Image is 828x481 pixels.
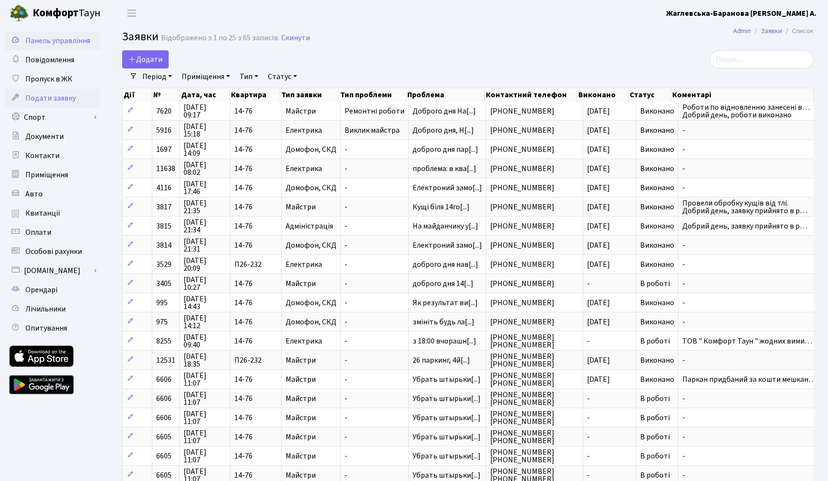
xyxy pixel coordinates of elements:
a: Повідомлення [5,50,101,69]
span: 4116 [156,183,172,193]
span: - [587,451,590,461]
span: [DATE] [587,202,610,212]
span: 14-76 [234,452,277,460]
span: Майстри [286,280,336,287]
a: Період [138,69,176,85]
span: Орендарі [25,285,57,295]
span: Майстри [286,107,336,115]
span: - [682,452,816,460]
span: - [345,452,404,460]
span: 14-76 [234,146,277,153]
span: [DATE] 21:35 [184,199,226,215]
span: В роботі [640,412,670,423]
a: Тип [236,69,262,85]
span: Паркан придбаний за кошти мешкан… [682,376,816,383]
span: Майстри [286,376,336,383]
span: Заявки [122,28,159,45]
span: Доброго дня, Н[...] [413,125,474,136]
span: [DATE] 17:46 [184,180,226,195]
span: Виконано [640,144,674,155]
span: 14-76 [234,318,277,326]
span: - [682,395,816,402]
b: Комфорт [33,5,79,21]
div: Відображено з 1 по 25 з 65 записів. [161,34,279,43]
span: - [682,414,816,422]
span: 975 [156,317,168,327]
span: - [345,356,404,364]
span: Майстри [286,471,336,479]
span: [DATE] [587,125,610,136]
th: Контактний телефон [485,88,577,102]
span: Особові рахунки [25,246,82,257]
span: [PHONE_NUMBER] [PHONE_NUMBER] [490,333,579,349]
span: - [682,184,816,192]
span: 6606 [156,393,172,404]
span: - [345,471,404,479]
span: - [682,126,816,134]
span: Домофон, СКД [286,318,336,326]
span: 14-76 [234,203,277,211]
span: Провели обробку кущів від тлі. Добрий день, заявку прийнято в р… [682,199,816,215]
span: Електрика [286,261,336,268]
span: - [682,146,816,153]
span: 3815 [156,221,172,231]
span: змініть будь ла[...] [413,317,474,327]
span: [PHONE_NUMBER] [490,184,579,192]
a: Додати [122,50,169,69]
button: Переключити навігацію [120,5,144,21]
a: Спорт [5,108,101,127]
span: 3817 [156,202,172,212]
span: 8255 [156,336,172,346]
span: 14-76 [234,395,277,402]
span: Електроний замо[...] [413,183,482,193]
a: Приміщення [5,165,101,184]
a: Заявки [761,26,782,36]
span: Адміністрація [286,222,336,230]
a: Контакти [5,146,101,165]
input: Пошук... [710,50,814,69]
span: - [345,165,404,172]
span: - [587,470,590,481]
span: 5916 [156,125,172,136]
span: Домофон, СКД [286,146,336,153]
span: Виконано [640,298,674,308]
span: - [345,337,404,345]
span: - [682,280,816,287]
span: - [345,203,404,211]
th: Проблема [406,88,485,102]
span: Ремонтні роботи [345,107,404,115]
a: Пропуск в ЖК [5,69,101,89]
span: 6606 [156,412,172,423]
span: [DATE] 14:12 [184,314,226,330]
span: [PHONE_NUMBER] [PHONE_NUMBER] [490,391,579,406]
a: Оплати [5,223,101,242]
span: [DATE] [587,298,610,308]
span: Убрать штырьки[...] [413,412,481,423]
a: Авто [5,184,101,204]
span: Лічильники [25,304,66,314]
span: - [587,393,590,404]
a: Admin [733,26,751,36]
span: Як результат ви[...] [413,298,478,308]
span: [DATE] 21:34 [184,218,226,234]
th: Виконано [577,88,629,102]
a: Жаглевська-Баранова [PERSON_NAME] А. [666,8,816,19]
span: В роботі [640,393,670,404]
span: [PHONE_NUMBER] [490,318,579,326]
span: Приміщення [25,170,68,180]
span: 14-76 [234,107,277,115]
span: Убрать штырьки[...] [413,393,481,404]
span: [DATE] [587,317,610,327]
span: [PHONE_NUMBER] [490,299,579,307]
a: Панель управління [5,31,101,50]
span: [DATE] [587,355,610,366]
span: 14-76 [234,376,277,383]
span: Оплати [25,227,51,238]
span: - [345,376,404,383]
span: Убрать штырьки[...] [413,451,481,461]
span: - [345,433,404,441]
span: Виконано [640,125,674,136]
span: Виконано [640,259,674,270]
span: доброго дня 14[...] [413,278,473,289]
span: [DATE] [587,259,610,270]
